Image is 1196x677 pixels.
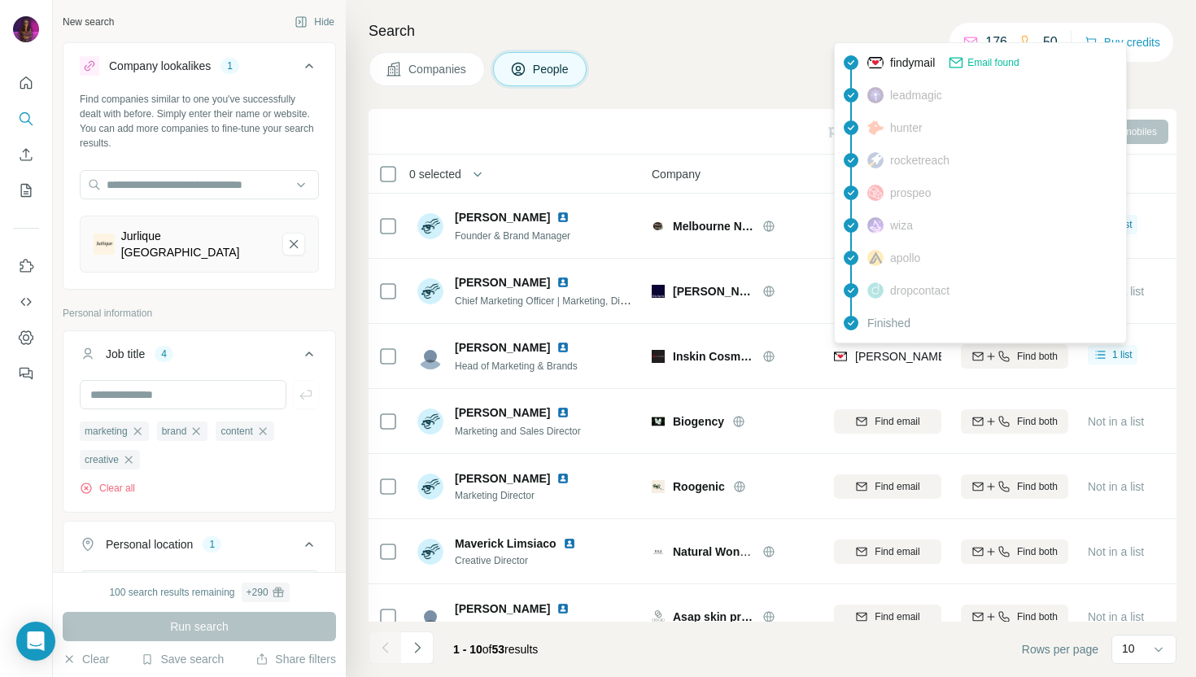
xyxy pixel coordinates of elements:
div: New search [63,15,114,29]
img: LinkedIn logo [557,211,570,224]
img: Avatar [417,474,443,500]
button: Find email [834,605,941,629]
img: Avatar [417,278,443,304]
img: Logo of Natural Wonders Australia [652,545,665,558]
span: [PERSON_NAME] [455,404,550,421]
button: Personal location1 [63,525,335,570]
span: content [220,424,252,439]
img: provider findymail logo [834,348,847,365]
img: provider prospeo logo [867,185,884,201]
button: Navigate to next page [401,631,434,664]
span: Email found [967,55,1019,70]
img: Avatar [417,408,443,435]
img: provider hunter logo [867,120,884,135]
span: brand [162,424,187,439]
span: apollo [890,250,920,266]
span: Roogenic [673,478,725,495]
img: provider wiza logo [867,217,884,234]
span: Not in a list [1088,480,1144,493]
span: Find email [875,479,919,494]
div: 4 [155,347,173,361]
span: creative [85,452,119,467]
span: prospeo [890,185,932,201]
button: Job title4 [63,334,335,380]
span: of [482,643,492,656]
span: 1 list [1112,217,1133,232]
span: Chief Marketing Officer | Marketing, Digital, Ecommerce [455,294,696,307]
button: Find both [961,605,1068,629]
span: Marketing Director [455,488,576,503]
span: Asap skin products [673,609,754,625]
div: 1 [220,59,239,73]
button: Find email [834,474,941,499]
span: Melbourne Naturals [673,218,754,234]
span: Companies [408,61,468,77]
img: provider findymail logo [867,55,884,71]
span: Not in a list [1088,610,1144,623]
span: Rows per page [1022,641,1098,657]
button: Company lookalikes1 [63,46,335,92]
button: Find both [961,344,1068,369]
span: Find both [1017,544,1058,559]
span: [PERSON_NAME] [455,209,550,225]
button: Find email [834,539,941,564]
button: Feedback [13,359,39,388]
img: provider leadmagic logo [867,87,884,103]
button: Clear all [80,481,135,496]
div: + 290 [247,585,268,600]
span: Find email [875,544,919,559]
img: LinkedIn logo [557,406,570,419]
img: Jurlique Australia-logo [94,234,115,255]
div: Jurlique [GEOGRAPHIC_DATA] [121,228,269,260]
span: Find both [1017,349,1058,364]
span: [PERSON_NAME] [673,283,754,299]
span: [PERSON_NAME] [455,274,550,290]
img: Logo of Inskin Cosmedics [652,350,665,363]
img: provider apollo logo [867,250,884,266]
span: [PERSON_NAME] [455,470,550,487]
div: Company lookalikes [109,58,211,74]
div: 100 search results remaining [109,583,289,602]
img: Logo of Ella Baché [652,285,665,298]
img: Logo of Biogency [652,415,665,428]
span: wiza [890,217,913,234]
button: Use Surfe on LinkedIn [13,251,39,281]
button: Quick start [13,68,39,98]
span: findymail [890,55,935,71]
span: Creative Director [455,553,583,568]
span: 53 [492,643,505,656]
button: Hide [283,10,346,34]
button: Clear [63,651,109,667]
button: Use Surfe API [13,287,39,317]
button: Save search [141,651,224,667]
span: Find both [1017,479,1058,494]
img: LinkedIn logo [557,602,570,615]
p: 10 [1122,640,1135,657]
span: Inskin Cosmedics [673,348,754,365]
span: marketing [85,424,128,439]
span: [PERSON_NAME][EMAIL_ADDRESS][DOMAIN_NAME] [855,350,1141,363]
img: Logo of Roogenic [652,480,665,493]
div: Open Intercom Messenger [16,622,55,661]
span: Find email [875,609,919,624]
span: 1 list [1112,347,1133,362]
span: Head of Marketing & Brands [455,360,578,372]
span: Creative Director [455,618,576,633]
button: Enrich CSV [13,140,39,169]
span: Not in a list [1088,545,1144,558]
img: Avatar [417,213,443,239]
img: Logo of Melbourne Naturals [652,220,665,233]
span: 1 - 10 [453,643,482,656]
span: Find both [1017,414,1058,429]
span: Natural Wonders [GEOGRAPHIC_DATA] [673,545,888,558]
span: [PERSON_NAME] [455,601,550,617]
span: Not in a list [1088,415,1144,428]
button: Buy credits [1085,31,1160,54]
img: Avatar [417,604,443,630]
span: Maverick Limsiaco [455,535,557,552]
button: Find both [961,539,1068,564]
span: Company [652,166,701,182]
button: My lists [13,176,39,205]
img: Avatar [417,539,443,565]
span: Marketing and Sales Director [455,426,581,437]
